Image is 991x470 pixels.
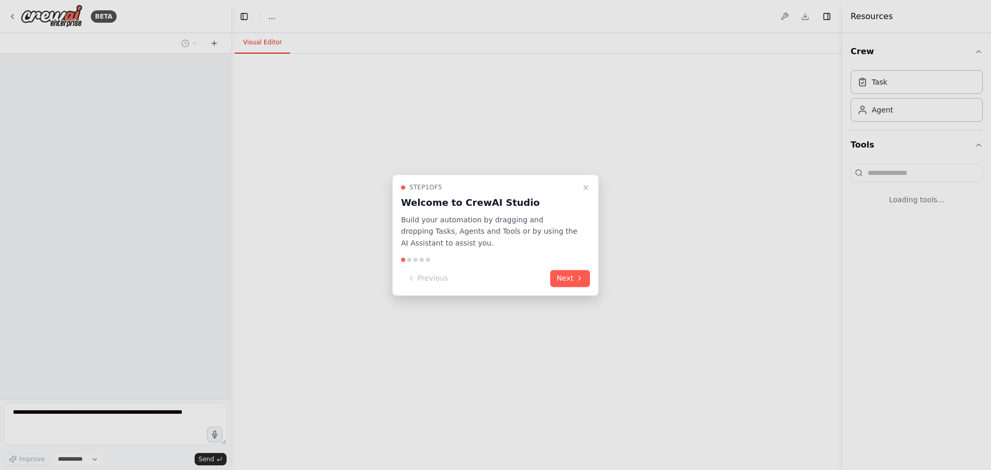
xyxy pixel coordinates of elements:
button: Previous [401,270,454,287]
h3: Welcome to CrewAI Studio [401,196,578,210]
p: Build your automation by dragging and dropping Tasks, Agents and Tools or by using the AI Assista... [401,214,578,249]
button: Close walkthrough [580,181,592,193]
button: Next [550,270,590,287]
span: Step 1 of 5 [409,183,442,191]
button: Hide left sidebar [237,9,251,24]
